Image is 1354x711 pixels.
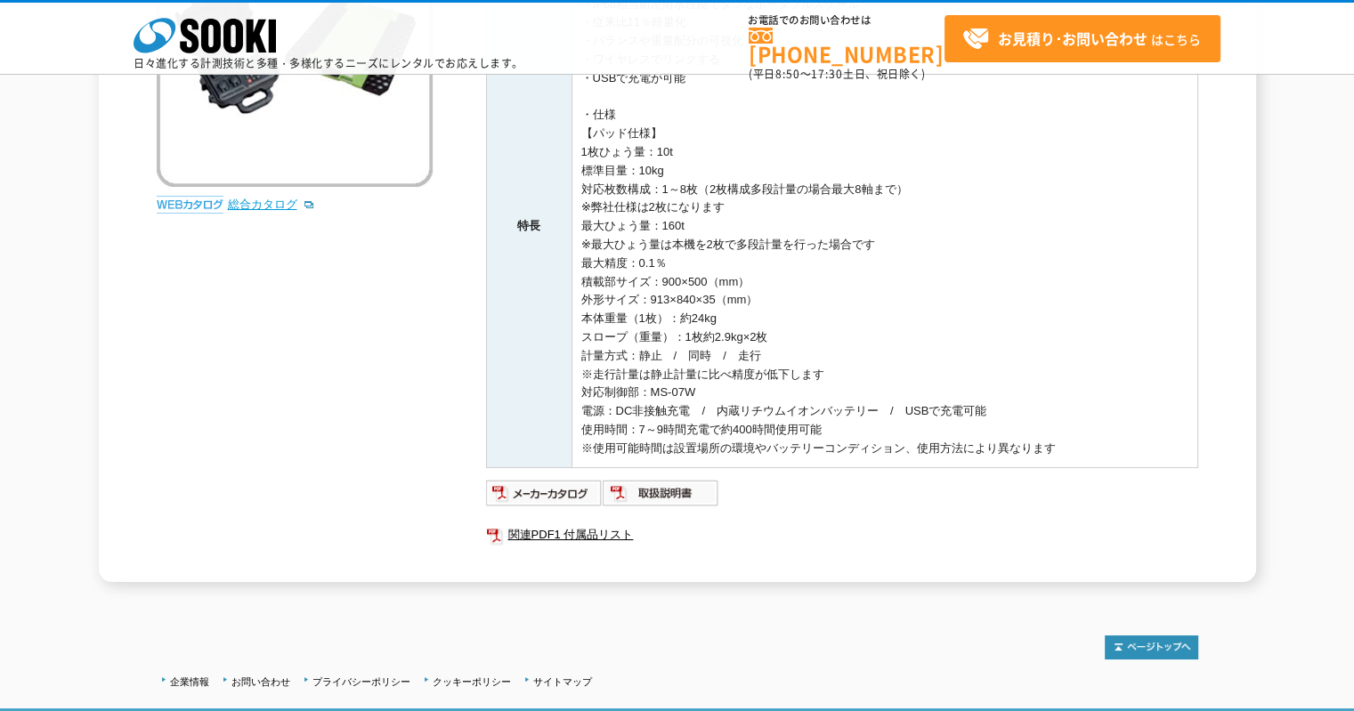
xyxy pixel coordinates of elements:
span: お電話でのお問い合わせは [749,15,945,26]
a: お見積り･お問い合わせはこちら [945,15,1220,62]
a: サイトマップ [533,676,592,687]
span: (平日 ～ 土日、祝日除く) [749,66,925,82]
a: お問い合わせ [231,676,290,687]
span: 8:50 [775,66,800,82]
img: メーカーカタログ [486,479,603,507]
img: トップページへ [1105,635,1198,659]
a: 取扱説明書 [603,490,719,504]
a: [PHONE_NUMBER] [749,28,945,64]
a: 企業情報 [170,676,209,687]
a: 関連PDF1 付属品リスト [486,523,1198,546]
img: 取扱説明書 [603,479,719,507]
a: クッキーポリシー [433,676,511,687]
img: webカタログ [157,196,223,214]
a: プライバシーポリシー [312,676,410,687]
a: 総合カタログ [228,198,315,211]
span: 17:30 [811,66,843,82]
a: メーカーカタログ [486,490,603,504]
p: 日々進化する計測技術と多種・多様化するニーズにレンタルでお応えします。 [134,58,523,69]
strong: お見積り･お問い合わせ [998,28,1147,49]
span: はこちら [962,26,1201,53]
